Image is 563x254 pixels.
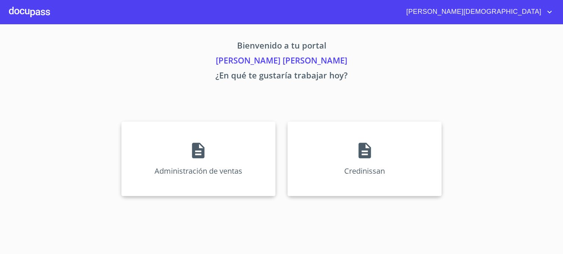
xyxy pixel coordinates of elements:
span: [PERSON_NAME][DEMOGRAPHIC_DATA] [401,6,545,18]
p: Administración de ventas [155,166,242,176]
p: [PERSON_NAME] [PERSON_NAME] [52,54,511,69]
p: Bienvenido a tu portal [52,39,511,54]
p: Credinissan [344,166,385,176]
button: account of current user [401,6,554,18]
p: ¿En qué te gustaría trabajar hoy? [52,69,511,84]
